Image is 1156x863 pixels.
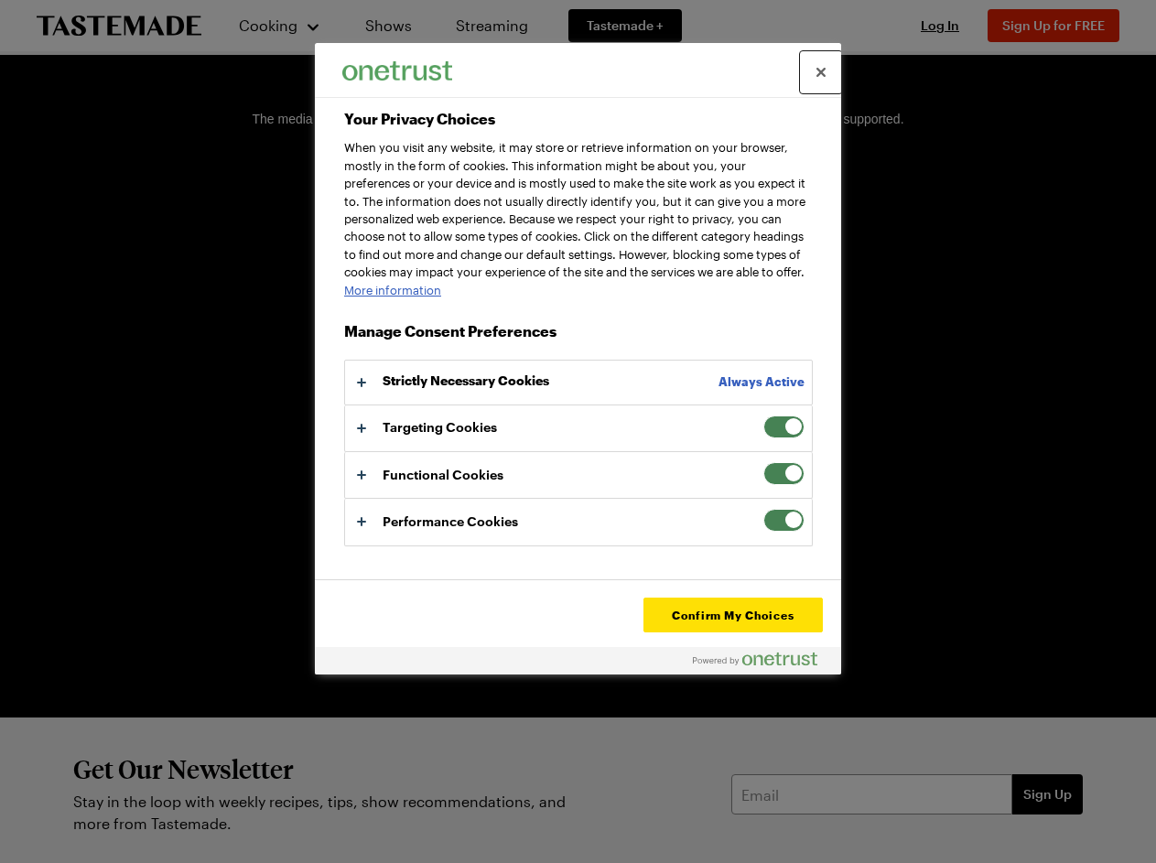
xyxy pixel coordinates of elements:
[342,61,452,81] img: Company Logo
[344,139,813,299] div: When you visit any website, it may store or retrieve information on your browser, mostly in the f...
[693,652,817,666] img: Powered by OneTrust Opens in a new Tab
[344,283,441,297] a: More information about your privacy, opens in a new tab
[315,43,841,674] div: Your Privacy Choices
[801,52,841,92] button: Close
[693,652,832,674] a: Powered by OneTrust Opens in a new Tab
[643,598,823,632] button: Confirm My Choices
[344,108,813,130] h2: Your Privacy Choices
[342,52,452,89] div: Company Logo
[315,43,841,674] div: Preference center
[344,322,813,351] h3: Manage Consent Preferences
